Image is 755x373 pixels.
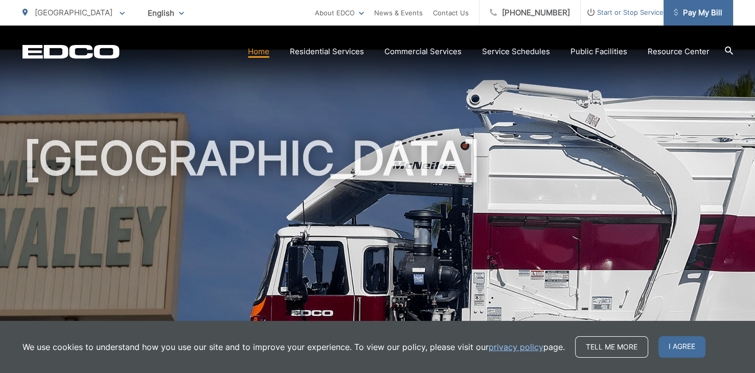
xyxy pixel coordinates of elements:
[384,45,462,58] a: Commercial Services
[35,8,112,17] span: [GEOGRAPHIC_DATA]
[248,45,269,58] a: Home
[570,45,627,58] a: Public Facilities
[374,7,423,19] a: News & Events
[433,7,469,19] a: Contact Us
[674,7,722,19] span: Pay My Bill
[315,7,364,19] a: About EDCO
[648,45,710,58] a: Resource Center
[140,4,192,22] span: English
[22,341,565,353] p: We use cookies to understand how you use our site and to improve your experience. To view our pol...
[290,45,364,58] a: Residential Services
[489,341,543,353] a: privacy policy
[482,45,550,58] a: Service Schedules
[22,44,120,59] a: EDCD logo. Return to the homepage.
